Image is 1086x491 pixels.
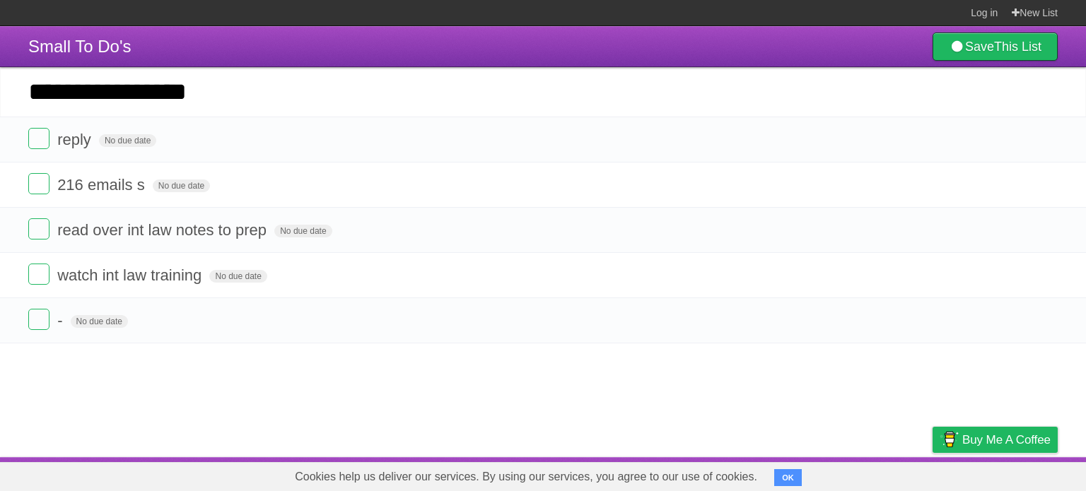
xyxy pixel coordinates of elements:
[969,461,1058,487] a: Suggest a feature
[57,266,205,284] span: watch int law training
[745,461,774,487] a: About
[57,176,148,194] span: 216 emails s
[99,134,156,147] span: No due date
[933,427,1058,453] a: Buy me a coffee
[28,309,49,330] label: Done
[866,461,897,487] a: Terms
[28,264,49,285] label: Done
[791,461,848,487] a: Developers
[774,469,802,486] button: OK
[28,218,49,239] label: Done
[57,221,270,239] span: read over int law notes to prep
[933,32,1058,61] a: SaveThis List
[153,179,210,192] span: No due date
[209,270,267,283] span: No due date
[28,173,49,194] label: Done
[57,312,66,329] span: -
[71,315,128,328] span: No due date
[57,131,95,148] span: reply
[962,427,1051,452] span: Buy me a coffee
[28,37,132,56] span: Small To Do's
[274,225,332,237] span: No due date
[940,427,959,451] img: Buy me a coffee
[28,128,49,149] label: Done
[994,40,1041,54] b: This List
[914,461,951,487] a: Privacy
[281,463,771,491] span: Cookies help us deliver our services. By using our services, you agree to our use of cookies.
